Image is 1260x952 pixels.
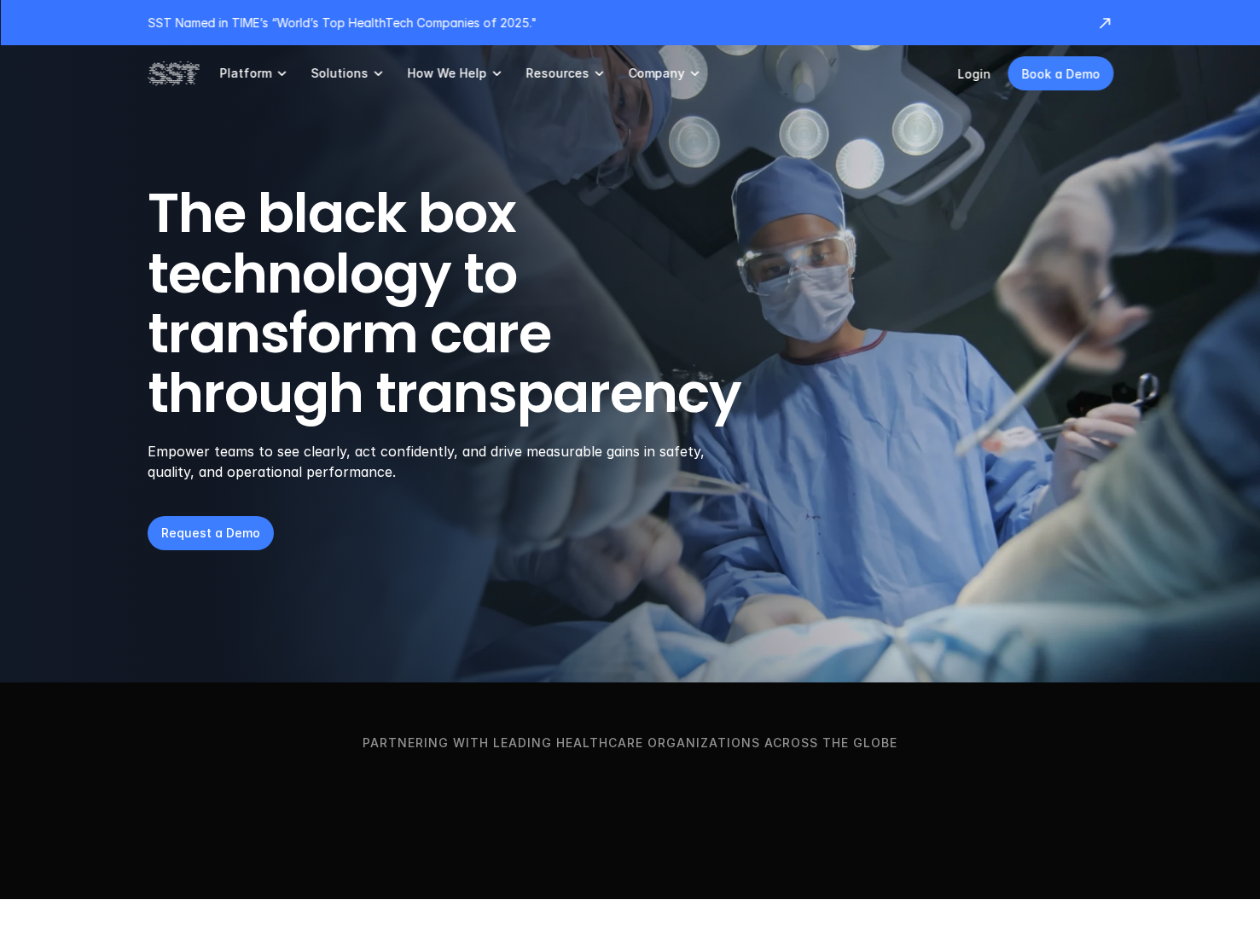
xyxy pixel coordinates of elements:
img: SST logo [148,59,199,88]
h1: The black box technology to transform care through transparency [148,183,823,424]
p: Platform [219,66,271,81]
a: Request a Demo [148,516,274,550]
a: Login [957,67,990,81]
p: Book a Demo [1021,65,1100,83]
p: SST Named in TIME’s “World’s Top HealthTech Companies of 2025." [148,14,1079,32]
p: Resources [525,66,589,81]
p: How We Help [407,66,486,81]
p: Solutions [311,66,368,81]
a: Book a Demo [1007,56,1113,90]
p: Empower teams to see clearly, act confidently, and drive measurable gains in safety, quality, and... [148,441,727,482]
p: Company [628,66,684,81]
p: Partnering with leading healthcare organizations across the globe [29,734,1231,752]
p: Request a Demo [161,524,260,542]
a: Platform [219,45,290,102]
